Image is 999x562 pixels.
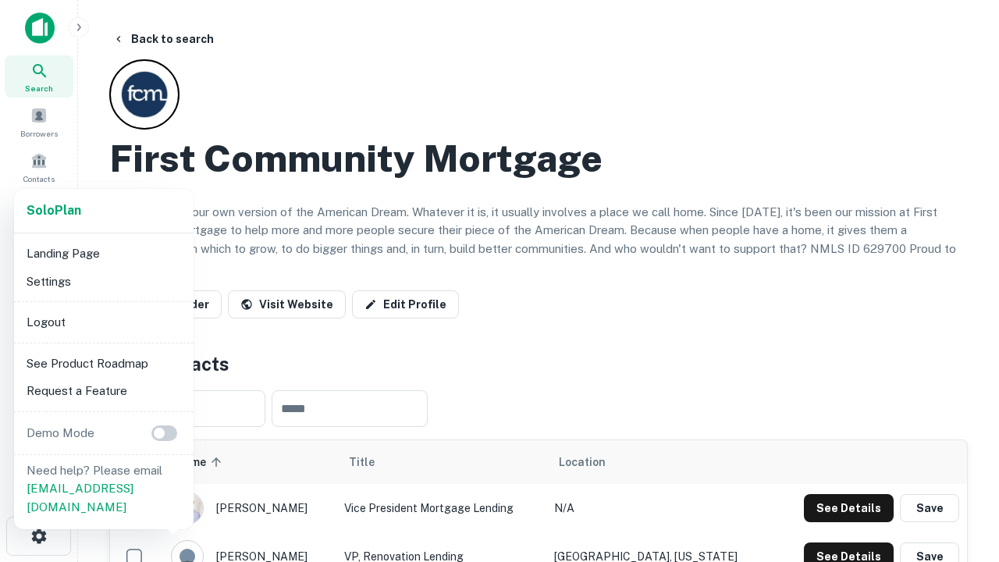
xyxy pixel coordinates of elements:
strong: Solo Plan [27,203,81,218]
li: Request a Feature [20,377,187,405]
li: Landing Page [20,240,187,268]
iframe: Chat Widget [921,387,999,462]
p: Need help? Please email [27,461,181,517]
li: See Product Roadmap [20,350,187,378]
a: [EMAIL_ADDRESS][DOMAIN_NAME] [27,482,133,514]
a: SoloPlan [27,201,81,220]
p: Demo Mode [20,424,101,443]
li: Logout [20,308,187,336]
li: Settings [20,268,187,296]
